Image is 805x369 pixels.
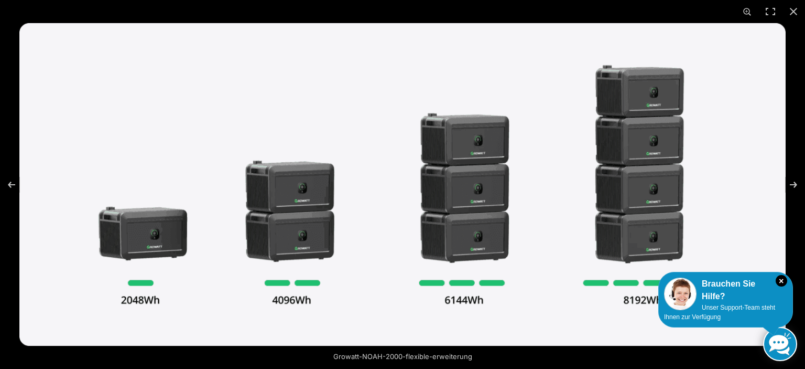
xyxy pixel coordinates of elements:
span: Unser Support-Team steht Ihnen zur Verfügung [664,304,775,321]
div: Growatt-NOAH-2000-flexible-erweiterung [292,346,513,367]
img: Customer service [664,278,697,310]
img: growatt noah 2000 flexible erweiterung scaled [19,23,786,346]
div: Brauchen Sie Hilfe? [664,278,787,303]
i: Schließen [776,275,787,287]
